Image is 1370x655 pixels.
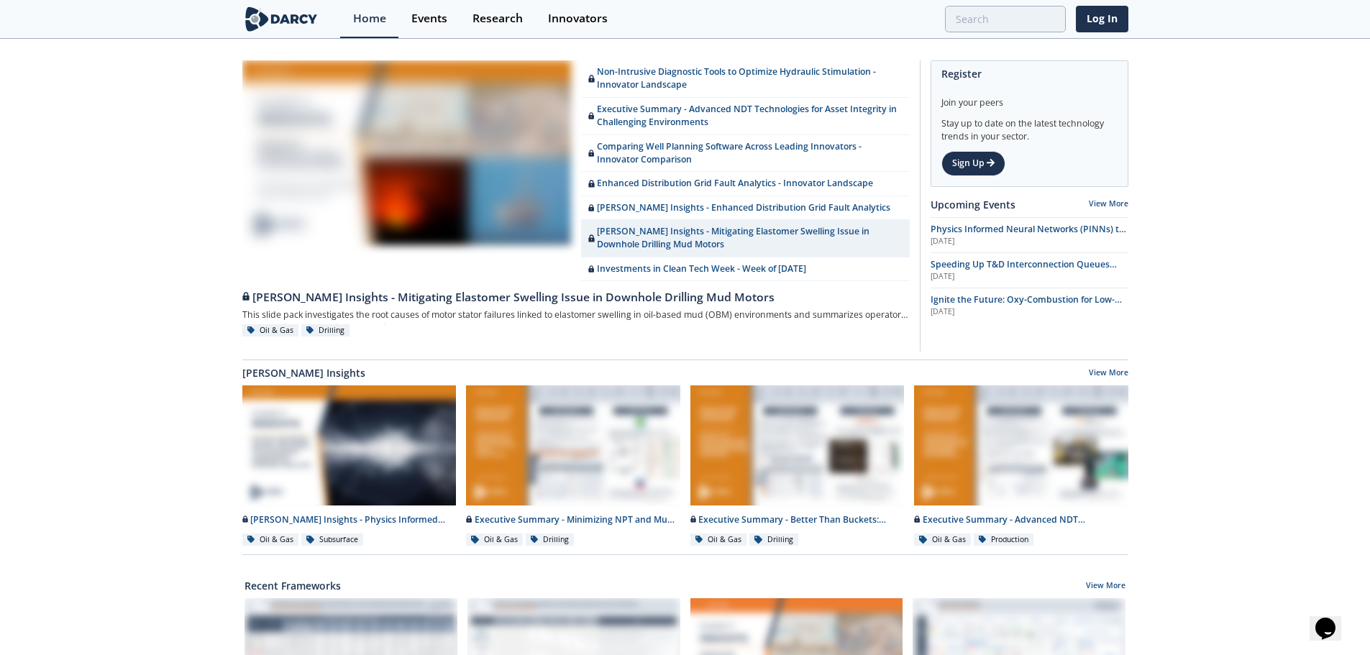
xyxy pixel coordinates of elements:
[581,257,910,281] a: Investments in Clean Tech Week - Week of [DATE]
[931,197,1015,212] a: Upcoming Events
[237,385,462,547] a: Darcy Insights - Physics Informed Neural Networks to Accelerate Subsurface Scenario Analysis prev...
[931,223,1128,247] a: Physics Informed Neural Networks (PINNs) to Accelerate Subsurface Scenario Analysis [DATE]
[974,533,1034,546] div: Production
[941,86,1118,109] div: Join your peers
[931,306,1128,318] div: [DATE]
[945,6,1066,32] input: Advanced Search
[941,61,1118,86] div: Register
[581,135,910,173] a: Comparing Well Planning Software Across Leading Innovators - Innovator Comparison
[242,6,321,32] img: logo-wide.svg
[466,533,523,546] div: Oil & Gas
[749,533,798,546] div: Drilling
[931,293,1128,318] a: Ignite the Future: Oxy-Combustion for Low-Carbon Power [DATE]
[411,13,447,24] div: Events
[581,60,910,98] a: Non-Intrusive Diagnostic Tools to Optimize Hydraulic Stimulation - Innovator Landscape
[581,196,910,220] a: [PERSON_NAME] Insights - Enhanced Distribution Grid Fault Analytics
[242,306,910,324] div: This slide pack investigates the root causes of motor stator failures linked to elastomer swellin...
[461,385,685,547] a: Executive Summary - Minimizing NPT and Mud Costs with Automated Fluids Intelligence preview Execu...
[1089,367,1128,380] a: View More
[931,258,1117,283] span: Speeding Up T&D Interconnection Queues with Enhanced Software Solutions
[242,513,457,526] div: [PERSON_NAME] Insights - Physics Informed Neural Networks to Accelerate Subsurface Scenario Analysis
[581,172,910,196] a: Enhanced Distribution Grid Fault Analytics - Innovator Landscape
[242,324,299,337] div: Oil & Gas
[931,258,1128,283] a: Speeding Up T&D Interconnection Queues with Enhanced Software Solutions [DATE]
[1310,597,1356,641] iframe: chat widget
[245,578,341,593] a: Recent Frameworks
[1076,6,1128,32] a: Log In
[242,289,910,306] div: [PERSON_NAME] Insights - Mitigating Elastomer Swelling Issue in Downhole Drilling Mud Motors
[914,533,971,546] div: Oil & Gas
[548,13,608,24] div: Innovators
[914,513,1128,526] div: Executive Summary - Advanced NDT Technologies for Asset Integrity in Challenging Environments
[581,220,910,257] a: [PERSON_NAME] Insights - Mitigating Elastomer Swelling Issue in Downhole Drilling Mud Motors
[242,365,365,380] a: [PERSON_NAME] Insights
[690,533,747,546] div: Oil & Gas
[685,385,910,547] a: Executive Summary - Better Than Buckets: Advancing Hole Cleaning with Automated Cuttings Monitori...
[1086,580,1125,593] a: View More
[526,533,575,546] div: Drilling
[301,533,363,546] div: Subsurface
[466,513,680,526] div: Executive Summary - Minimizing NPT and Mud Costs with Automated Fluids Intelligence
[472,13,523,24] div: Research
[242,281,910,306] a: [PERSON_NAME] Insights - Mitigating Elastomer Swelling Issue in Downhole Drilling Mud Motors
[301,324,350,337] div: Drilling
[581,98,910,135] a: Executive Summary - Advanced NDT Technologies for Asset Integrity in Challenging Environments
[1089,198,1128,209] a: View More
[690,513,905,526] div: Executive Summary - Better Than Buckets: Advancing Hole Cleaning with Automated Cuttings Monitoring
[931,271,1128,283] div: [DATE]
[242,533,299,546] div: Oil & Gas
[909,385,1133,547] a: Executive Summary - Advanced NDT Technologies for Asset Integrity in Challenging Environments pre...
[941,151,1005,175] a: Sign Up
[941,109,1118,143] div: Stay up to date on the latest technology trends in your sector.
[353,13,386,24] div: Home
[931,293,1122,319] span: Ignite the Future: Oxy-Combustion for Low-Carbon Power
[931,223,1126,248] span: Physics Informed Neural Networks (PINNs) to Accelerate Subsurface Scenario Analysis
[931,236,1128,247] div: [DATE]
